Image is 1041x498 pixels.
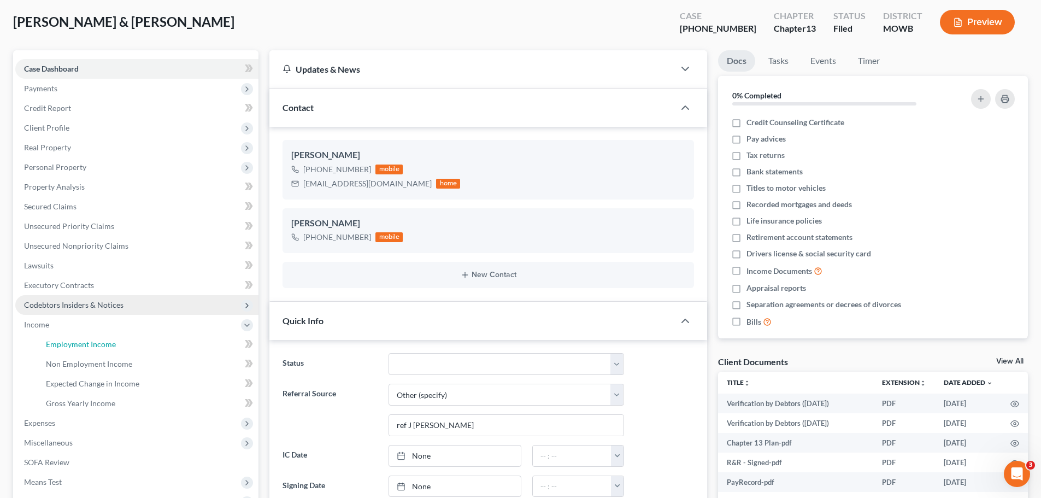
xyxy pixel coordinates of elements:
[732,91,781,100] strong: 0% Completed
[746,150,785,161] span: Tax returns
[15,453,258,472] a: SOFA Review
[15,59,258,79] a: Case Dashboard
[24,103,71,113] span: Credit Report
[283,315,324,326] span: Quick Info
[24,418,55,427] span: Expenses
[24,202,77,211] span: Secured Claims
[37,335,258,354] a: Employment Income
[883,22,922,35] div: MOWB
[15,98,258,118] a: Credit Report
[37,394,258,413] a: Gross Yearly Income
[15,256,258,276] a: Lawsuits
[283,102,314,113] span: Contact
[718,472,873,492] td: PayRecord-pdf
[15,236,258,256] a: Unsecured Nonpriority Claims
[24,280,94,290] span: Executory Contracts
[873,413,935,433] td: PDF
[935,433,1002,453] td: [DATE]
[15,276,258,295] a: Executory Contracts
[24,241,128,250] span: Unsecured Nonpriority Claims
[13,14,234,30] span: [PERSON_NAME] & [PERSON_NAME]
[24,182,85,191] span: Property Analysis
[46,379,139,388] span: Expected Change in Income
[746,248,871,259] span: Drivers license & social security card
[833,22,866,35] div: Filed
[873,453,935,472] td: PDF
[935,472,1002,492] td: [DATE]
[833,10,866,22] div: Status
[774,10,816,22] div: Chapter
[375,165,403,174] div: mobile
[24,458,69,467] span: SOFA Review
[303,164,371,175] div: [PHONE_NUMBER]
[873,433,935,453] td: PDF
[24,162,86,172] span: Personal Property
[727,378,750,386] a: Titleunfold_more
[24,300,123,309] span: Codebtors Insiders & Notices
[873,472,935,492] td: PDF
[24,123,69,132] span: Client Profile
[46,339,116,349] span: Employment Income
[996,358,1024,365] a: View All
[680,10,756,22] div: Case
[375,232,403,242] div: mobile
[389,415,624,436] input: Other Referral Source
[746,232,852,243] span: Retirement account statements
[746,199,852,210] span: Recorded mortgages and deeds
[746,183,826,194] span: Titles to motor vehicles
[760,50,797,72] a: Tasks
[24,477,62,487] span: Means Test
[873,394,935,413] td: PDF
[533,446,611,466] input: -- : --
[718,453,873,472] td: R&R - Signed-pdf
[986,380,993,386] i: expand_more
[291,271,685,279] button: New Contact
[883,10,922,22] div: District
[935,453,1002,472] td: [DATE]
[15,177,258,197] a: Property Analysis
[882,378,926,386] a: Extensionunfold_more
[718,413,873,433] td: Verification by Debtors ([DATE])
[24,438,73,447] span: Miscellaneous
[1004,461,1030,487] iframe: Intercom live chat
[277,353,383,375] label: Status
[277,445,383,467] label: IC Date
[37,354,258,374] a: Non Employment Income
[283,63,661,75] div: Updates & News
[944,378,993,386] a: Date Added expand_more
[680,22,756,35] div: [PHONE_NUMBER]
[746,283,806,294] span: Appraisal reports
[718,433,873,453] td: Chapter 13 Plan-pdf
[436,179,460,189] div: home
[744,380,750,386] i: unfold_more
[389,446,521,466] a: None
[718,394,873,413] td: Verification by Debtors ([DATE])
[291,217,685,230] div: [PERSON_NAME]
[24,221,114,231] span: Unsecured Priority Claims
[935,413,1002,433] td: [DATE]
[746,133,786,144] span: Pay advices
[746,166,803,177] span: Bank statements
[46,359,132,368] span: Non Employment Income
[774,22,816,35] div: Chapter
[303,232,371,243] div: [PHONE_NUMBER]
[718,356,788,367] div: Client Documents
[15,216,258,236] a: Unsecured Priority Claims
[940,10,1015,34] button: Preview
[24,261,54,270] span: Lawsuits
[746,215,822,226] span: Life insurance policies
[746,266,812,277] span: Income Documents
[46,399,115,408] span: Gross Yearly Income
[277,384,383,436] label: Referral Source
[746,117,844,128] span: Credit Counseling Certificate
[24,64,79,73] span: Case Dashboard
[533,476,611,497] input: -- : --
[1026,461,1035,470] span: 3
[718,50,755,72] a: Docs
[802,50,845,72] a: Events
[15,197,258,216] a: Secured Claims
[291,149,685,162] div: [PERSON_NAME]
[24,143,71,152] span: Real Property
[746,317,761,327] span: Bills
[37,374,258,394] a: Expected Change in Income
